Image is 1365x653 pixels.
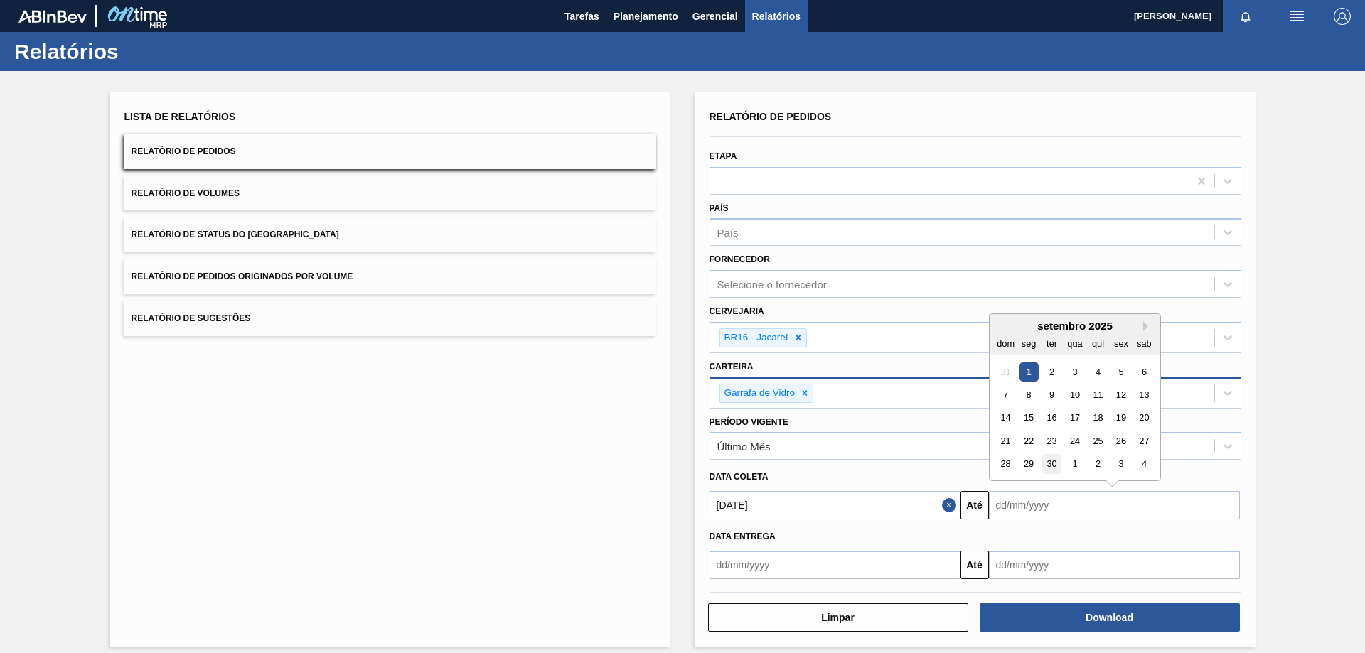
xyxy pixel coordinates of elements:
[1088,334,1107,353] div: qui
[1088,431,1107,450] div: Choose quinta-feira, 25 de setembro de 2025
[990,320,1160,332] div: setembro 2025
[710,254,770,264] label: Fornecedor
[717,227,739,239] div: País
[1111,409,1130,428] div: Choose sexta-feira, 19 de setembro de 2025
[1111,362,1130,382] div: Choose sexta-feira, 5 de setembro de 2025
[720,384,798,402] div: Garrafa de Vidro
[614,8,678,25] span: Planejamento
[124,111,236,122] span: Lista de Relatórios
[710,111,832,122] span: Relatório de Pedidos
[1019,409,1038,428] div: Choose segunda-feira, 15 de setembro de 2025
[1065,334,1084,353] div: qua
[710,491,960,519] input: dd/mm/yyyy
[132,313,251,323] span: Relatório de Sugestões
[1134,362,1153,382] div: Choose sábado, 6 de setembro de 2025
[996,409,1015,428] div: Choose domingo, 14 de setembro de 2025
[1111,334,1130,353] div: sex
[1111,455,1130,474] div: Choose sexta-feira, 3 de outubro de 2025
[1065,409,1084,428] div: Choose quarta-feira, 17 de setembro de 2025
[989,551,1240,579] input: dd/mm/yyyy
[1042,431,1061,450] div: Choose terça-feira, 23 de setembro de 2025
[717,441,771,453] div: Último Mês
[996,334,1015,353] div: dom
[18,10,87,23] img: TNhmsLtSVTkK8tSr43FrP2fwEKptu5GPRR3wAAAABJRU5ErkJggg==
[942,491,960,519] button: Close
[1134,431,1153,450] div: Choose sábado, 27 de setembro de 2025
[994,360,1155,475] div: month 2025-09
[710,306,764,316] label: Cervejaria
[710,531,776,541] span: Data entrega
[1065,455,1084,474] div: Choose quarta-feira, 1 de outubro de 2025
[717,279,827,291] div: Selecione o fornecedor
[989,491,1240,519] input: dd/mm/yyyy
[710,417,788,427] label: Período Vigente
[1019,385,1038,404] div: Choose segunda-feira, 8 de setembro de 2025
[1019,334,1038,353] div: seg
[960,491,989,519] button: Até
[1042,455,1061,474] div: Choose terça-feira, 30 de setembro de 2025
[1134,455,1153,474] div: Choose sábado, 4 de outubro de 2025
[1088,362,1107,382] div: Choose quinta-feira, 4 de setembro de 2025
[720,329,791,347] div: BR16 - Jacareí
[132,188,240,198] span: Relatório de Volumes
[1088,455,1107,474] div: Choose quinta-feira, 2 de outubro de 2025
[124,301,656,336] button: Relatório de Sugestões
[996,385,1015,404] div: Choose domingo, 7 de setembro de 2025
[710,151,737,161] label: Etapa
[996,362,1015,382] div: Not available domingo, 31 de agosto de 2025
[1088,409,1107,428] div: Choose quinta-feira, 18 de setembro de 2025
[1134,334,1153,353] div: sab
[124,217,656,252] button: Relatório de Status do [GEOGRAPHIC_DATA]
[1042,385,1061,404] div: Choose terça-feira, 9 de setembro de 2025
[1065,431,1084,450] div: Choose quarta-feira, 24 de setembro de 2025
[980,603,1240,632] button: Download
[996,455,1015,474] div: Choose domingo, 28 de setembro de 2025
[1223,6,1268,26] button: Notificações
[132,271,353,281] span: Relatório de Pedidos Originados por Volume
[124,134,656,169] button: Relatório de Pedidos
[960,551,989,579] button: Até
[1111,431,1130,450] div: Choose sexta-feira, 26 de setembro de 2025
[1088,385,1107,404] div: Choose quinta-feira, 11 de setembro de 2025
[710,472,769,482] span: Data coleta
[1019,362,1038,382] div: Choose segunda-feira, 1 de setembro de 2025
[1134,409,1153,428] div: Choose sábado, 20 de setembro de 2025
[708,603,968,632] button: Limpar
[692,8,738,25] span: Gerencial
[1134,385,1153,404] div: Choose sábado, 13 de setembro de 2025
[1143,321,1153,331] button: Next Month
[132,230,339,239] span: Relatório de Status do [GEOGRAPHIC_DATA]
[124,176,656,211] button: Relatório de Volumes
[132,146,236,156] span: Relatório de Pedidos
[1019,431,1038,450] div: Choose segunda-feira, 22 de setembro de 2025
[1019,455,1038,474] div: Choose segunda-feira, 29 de setembro de 2025
[1042,362,1061,382] div: Choose terça-feira, 2 de setembro de 2025
[710,362,754,372] label: Carteira
[996,431,1015,450] div: Choose domingo, 21 de setembro de 2025
[1334,8,1351,25] img: Logout
[710,551,960,579] input: dd/mm/yyyy
[1111,385,1130,404] div: Choose sexta-feira, 12 de setembro de 2025
[752,8,801,25] span: Relatórios
[710,203,729,213] label: País
[124,259,656,294] button: Relatório de Pedidos Originados por Volume
[1288,8,1305,25] img: userActions
[14,43,267,60] h1: Relatórios
[1065,362,1084,382] div: Choose quarta-feira, 3 de setembro de 2025
[1042,409,1061,428] div: Choose terça-feira, 16 de setembro de 2025
[1042,334,1061,353] div: ter
[564,8,599,25] span: Tarefas
[1065,385,1084,404] div: Choose quarta-feira, 10 de setembro de 2025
